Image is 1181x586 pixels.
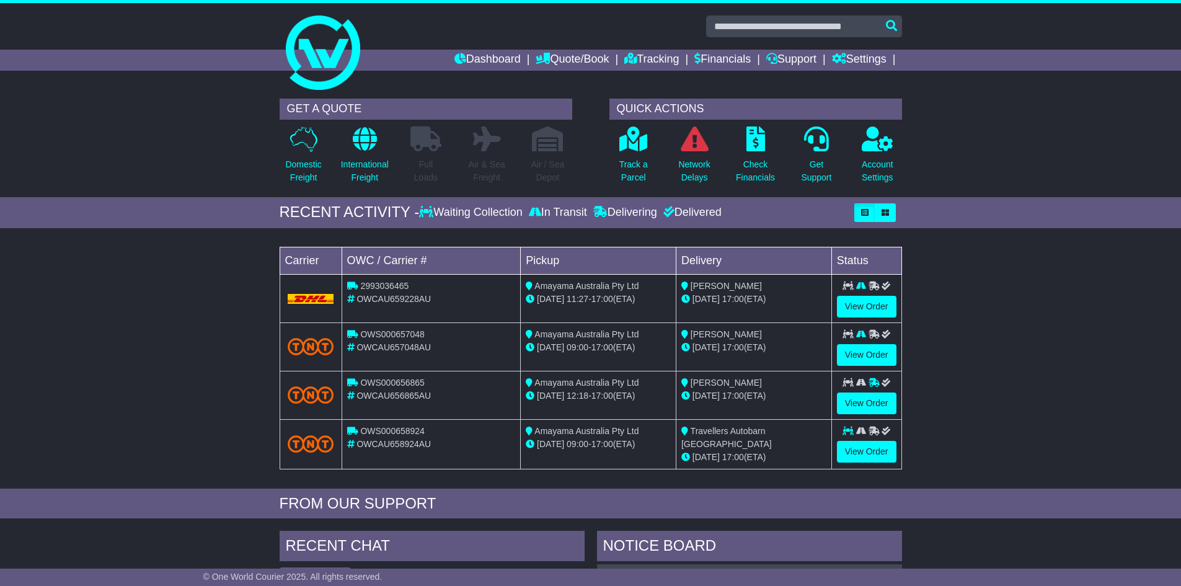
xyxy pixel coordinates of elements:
[591,294,613,304] span: 17:00
[360,329,425,339] span: OWS000657048
[288,386,334,403] img: TNT_Domestic.png
[837,296,896,317] a: View Order
[722,452,744,462] span: 17:00
[567,342,588,352] span: 09:00
[534,329,639,339] span: Amayama Australia Pty Ltd
[619,158,648,184] p: Track a Parcel
[288,338,334,355] img: TNT_Domestic.png
[591,439,613,449] span: 17:00
[534,378,639,388] span: Amayama Australia Pty Ltd
[534,281,639,291] span: Amayama Australia Pty Ltd
[681,451,826,464] div: (ETA)
[454,50,521,71] a: Dashboard
[691,281,762,291] span: [PERSON_NAME]
[285,158,321,184] p: Domestic Freight
[862,158,893,184] p: Account Settings
[526,293,671,306] div: - (ETA)
[692,294,720,304] span: [DATE]
[537,439,564,449] span: [DATE]
[280,495,902,513] div: FROM OUR SUPPORT
[766,50,816,71] a: Support
[360,378,425,388] span: OWS000656865
[692,342,720,352] span: [DATE]
[356,391,431,401] span: OWCAU656865AU
[591,342,613,352] span: 17:00
[341,158,389,184] p: International Freight
[681,293,826,306] div: (ETA)
[288,294,334,304] img: DHL.png
[691,329,762,339] span: [PERSON_NAME]
[660,206,722,220] div: Delivered
[356,294,431,304] span: OWCAU659228AU
[597,531,902,564] div: NOTICE BOARD
[526,206,590,220] div: In Transit
[469,158,505,184] p: Air & Sea Freight
[531,158,565,184] p: Air / Sea Depot
[692,452,720,462] span: [DATE]
[801,158,831,184] p: Get Support
[360,426,425,436] span: OWS000658924
[360,281,409,291] span: 2993036465
[410,158,441,184] p: Full Loads
[534,426,639,436] span: Amayama Australia Pty Ltd
[526,341,671,354] div: - (ETA)
[356,439,431,449] span: OWCAU658924AU
[280,99,572,120] div: GET A QUOTE
[567,439,588,449] span: 09:00
[722,342,744,352] span: 17:00
[832,50,887,71] a: Settings
[678,158,710,184] p: Network Delays
[280,203,420,221] div: RECENT ACTIVITY -
[681,341,826,354] div: (ETA)
[340,126,389,191] a: InternationalFreight
[567,391,588,401] span: 12:18
[831,247,901,274] td: Status
[280,247,342,274] td: Carrier
[722,391,744,401] span: 17:00
[537,391,564,401] span: [DATE]
[837,441,896,463] a: View Order
[837,393,896,414] a: View Order
[419,206,525,220] div: Waiting Collection
[678,126,710,191] a: NetworkDelays
[681,389,826,402] div: (ETA)
[619,126,648,191] a: Track aParcel
[526,389,671,402] div: - (ETA)
[285,126,322,191] a: DomesticFreight
[537,294,564,304] span: [DATE]
[691,378,762,388] span: [PERSON_NAME]
[537,342,564,352] span: [DATE]
[837,344,896,366] a: View Order
[521,247,676,274] td: Pickup
[280,531,585,564] div: RECENT CHAT
[722,294,744,304] span: 17:00
[356,342,431,352] span: OWCAU657048AU
[526,438,671,451] div: - (ETA)
[735,126,776,191] a: CheckFinancials
[800,126,832,191] a: GetSupport
[536,50,609,71] a: Quote/Book
[681,426,772,449] span: Travellers Autobarn [GEOGRAPHIC_DATA]
[567,294,588,304] span: 11:27
[676,247,831,274] td: Delivery
[342,247,521,274] td: OWC / Carrier #
[591,391,613,401] span: 17:00
[694,50,751,71] a: Financials
[692,391,720,401] span: [DATE]
[288,435,334,452] img: TNT_Domestic.png
[861,126,894,191] a: AccountSettings
[624,50,679,71] a: Tracking
[203,572,383,582] span: © One World Courier 2025. All rights reserved.
[609,99,902,120] div: QUICK ACTIONS
[590,206,660,220] div: Delivering
[736,158,775,184] p: Check Financials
